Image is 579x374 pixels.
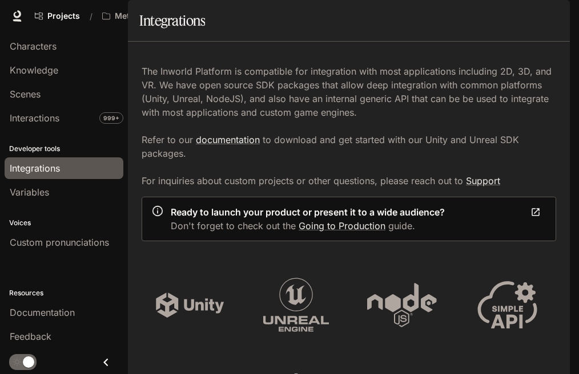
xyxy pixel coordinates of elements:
[97,5,186,27] button: All workspaces
[466,175,500,186] a: Support
[139,9,205,32] h1: Integrations
[299,220,385,231] a: Going to Production
[142,64,556,188] p: The Inworld Platform is compatible for integration with most applications including 2D, 3D, and V...
[85,10,97,22] div: /
[30,5,85,27] a: Go to projects
[171,219,445,233] p: Don't forget to check out the guide.
[196,134,260,145] a: documentation
[171,205,445,219] p: Ready to launch your product or present it to a wide audience?
[115,11,168,21] p: MetalityVerse
[47,11,80,21] span: Projects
